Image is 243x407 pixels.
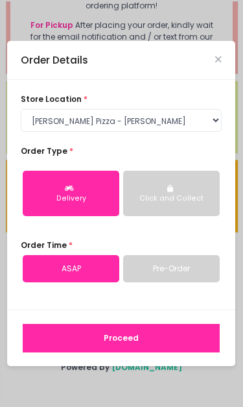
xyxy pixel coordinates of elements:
div: Click and Collect [132,193,211,204]
div: Order Details [21,53,88,68]
span: store location [21,93,82,105]
button: Click and Collect [123,171,220,216]
button: Close [215,56,222,63]
span: Order Time [21,240,67,251]
button: Delivery [23,171,119,216]
a: Pre-Order [123,255,220,282]
a: ASAP [23,255,119,282]
div: Delivery [31,193,111,204]
button: Proceed [23,324,220,352]
span: Order Type [21,145,67,156]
